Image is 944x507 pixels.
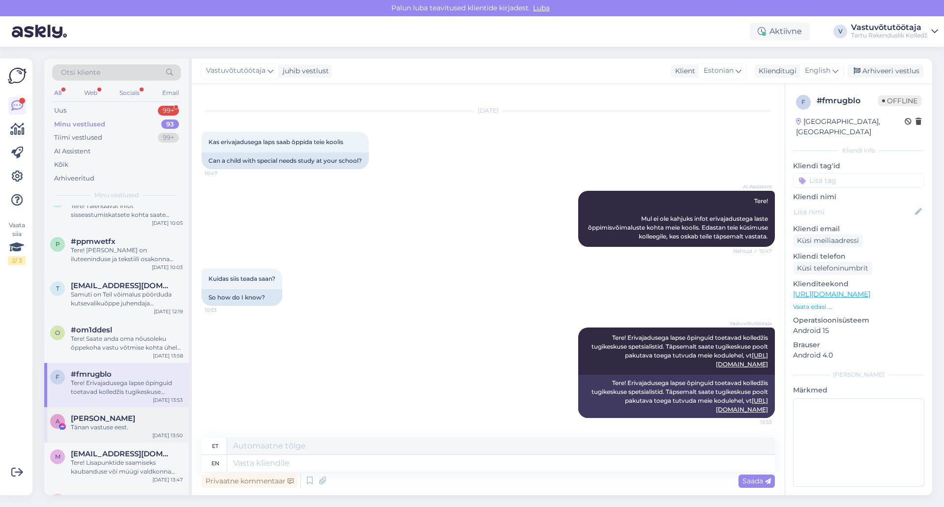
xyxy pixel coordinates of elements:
div: juhib vestlust [279,66,329,76]
div: [DATE] 13:58 [153,352,183,359]
p: Kliendi tag'id [793,161,924,171]
input: Lisa nimi [794,207,913,217]
a: [URL][DOMAIN_NAME] [793,290,870,298]
div: et [212,438,218,454]
div: So how do I know? [202,289,282,306]
div: Privaatne kommentaar [202,475,297,488]
span: #om1ddesl [71,326,112,334]
span: o [55,329,60,336]
div: [DATE] 12:19 [154,308,183,315]
span: #bt8brf4q [71,494,110,503]
div: [GEOGRAPHIC_DATA], [GEOGRAPHIC_DATA] [796,117,905,137]
div: Tere! Täiendavat infot sisseastumiskatsete kohta saate vastava eriala osakonnajuhatajalt. [71,202,183,219]
a: VastuvõtutöötajaTartu Rakenduslik Kolledž [851,24,938,39]
div: [DATE] 13:53 [153,396,183,404]
span: t [56,285,59,292]
div: Kliendi info [793,146,924,155]
span: m [55,453,60,460]
div: Vastuvõtutöötaja [851,24,927,31]
img: Askly Logo [8,66,27,85]
span: f [56,373,59,381]
p: Vaata edasi ... [793,302,924,311]
div: [DATE] 13:47 [152,476,183,483]
p: Kliendi email [793,224,924,234]
div: en [211,455,219,472]
p: Android 15 [793,326,924,336]
div: Tere! Lisapunktide saamiseks kaubanduse või müügi valdkonna töökogemuse tõendamiseks saate lisada... [71,458,183,476]
span: Vastuvõtutöötaja [730,320,772,327]
p: Operatsioonisüsteem [793,315,924,326]
div: Küsi meiliaadressi [793,234,863,247]
div: Web [82,87,99,99]
div: 2 / 3 [8,256,26,265]
span: 13:53 [735,418,772,426]
p: Märkmed [793,385,924,395]
span: Tere! Mul ei ole kahjuks infot erivajadustega laste õppimisvõimaluste kohta meie koolis. Edastan ... [588,197,769,240]
span: p [56,240,60,248]
span: Luba [530,3,553,12]
span: Tere! Erivajadusega lapse õpinguid toetavad kolledžis tugikeskuse spetsialistid. Täpsemalt saate ... [591,334,769,368]
div: [DATE] [202,106,775,115]
span: AI Assistent [735,183,772,190]
div: Minu vestlused [54,119,105,129]
div: 93 [161,119,179,129]
div: All [52,87,63,99]
div: AI Assistent [54,147,90,156]
span: #fmrugblo [71,370,112,379]
span: f [801,98,805,106]
span: A [56,418,60,425]
div: Can a child with special needs study at your school? [202,152,369,169]
span: Offline [878,95,921,106]
input: Lisa tag [793,173,924,188]
span: 10:47 [205,170,241,177]
div: Samuti on Teil võimalus pöörduda kutsevalikuõppe juhendaja [PERSON_NAME] [PERSON_NAME] e-posti aa... [71,290,183,308]
div: Tartu Rakenduslik Kolledž [851,31,927,39]
div: Arhiveeritud [54,174,94,183]
div: 99+ [158,133,179,143]
div: Tere! Saate anda oma nõusoleku õppekoha vastu võtmise kohta ühel erialal. Täiendav suvine vastuvõ... [71,334,183,352]
span: marialiis60@gmail.com [71,449,173,458]
span: Nähtud ✓ 10:47 [733,247,772,255]
p: Klienditeekond [793,279,924,289]
span: trohumzuksnizana@gmail.com [71,281,173,290]
span: Otsi kliente [61,67,100,78]
span: Minu vestlused [94,191,139,200]
div: 99+ [158,106,179,116]
span: Estonian [704,65,734,76]
div: [DATE] 10:05 [152,219,183,227]
div: Tiimi vestlused [54,133,102,143]
span: English [805,65,830,76]
div: # fmrugblo [817,95,878,107]
span: Kuidas siis teada saan? [208,275,275,282]
p: Android 4.0 [793,350,924,360]
div: Küsi telefoninumbrit [793,262,872,275]
div: Socials [118,87,142,99]
div: Tere! Erivajadusega lapse õpinguid toetavad kolledžis tugikeskuse spetsialistid. Täpsemalt saate ... [71,379,183,396]
div: Tere! [PERSON_NAME] on iluteeninduse ja tekstiili osakonna juhataja, seega tema poolt edastatud i... [71,246,183,264]
div: Vaata siia [8,221,26,265]
div: Aktiivne [750,23,810,40]
div: Kõik [54,160,68,170]
span: Anna Gulakova [71,414,135,423]
p: Brauser [793,340,924,350]
span: Saada [742,477,771,485]
div: Email [160,87,181,99]
div: Arhiveeri vestlus [848,64,923,78]
p: Kliendi telefon [793,251,924,262]
div: Tere! Erivajadusega lapse õpinguid toetavad kolledžis tugikeskuse spetsialistid. Täpsemalt saate ... [578,375,775,418]
div: Tänan vastuse eest. [71,423,183,432]
div: [DATE] 10:03 [152,264,183,271]
div: Klienditugi [755,66,796,76]
div: Uus [54,106,66,116]
div: Klient [671,66,695,76]
p: Kliendi nimi [793,192,924,202]
div: [DATE] 13:50 [152,432,183,439]
div: [PERSON_NAME] [793,370,924,379]
span: Vastuvõtutöötaja [206,65,265,76]
span: Kas erivajadusega laps saab õppida teie koolis [208,138,343,146]
span: #ppmwetfx [71,237,116,246]
div: V [833,25,847,38]
span: 10:53 [205,306,241,314]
